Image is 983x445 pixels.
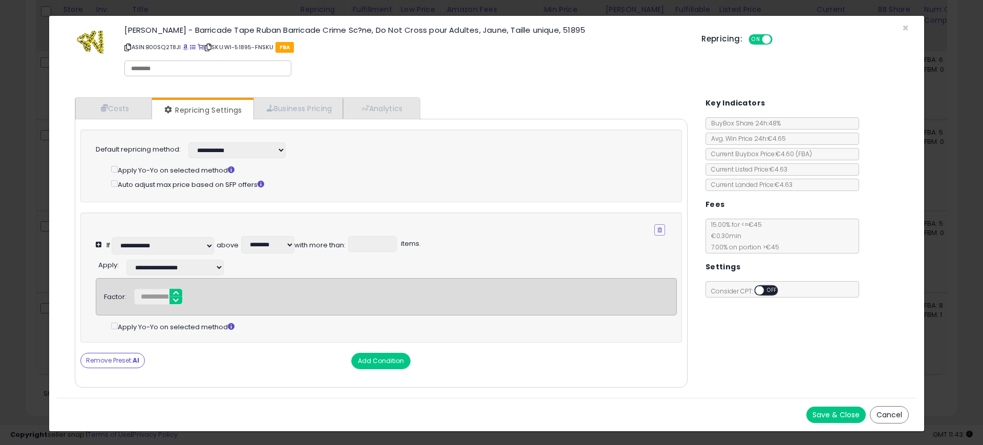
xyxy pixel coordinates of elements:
[351,353,411,369] button: Add Condition
[870,406,909,423] button: Cancel
[771,35,787,44] span: OFF
[98,260,117,270] span: Apply
[75,26,106,57] img: 51+nPvGWahL._SL60_.jpg
[124,26,686,34] h3: [PERSON_NAME] - Barricade Tape Ruban Barricade Crime Sc?ne, Do Not Cross pour Adultes, Jaune, Tai...
[706,134,786,143] span: Avg. Win Price 24h: €4.65
[706,231,741,240] span: €0.30 min
[701,35,742,43] h5: Repricing:
[190,43,196,51] a: All offer listings
[776,150,812,158] span: €4.60
[217,241,239,250] div: above
[124,39,686,55] p: ASIN: B00SQ2T8JI | SKU: WI-51895-FNSKU
[750,35,762,44] span: ON
[706,119,781,128] span: BuyBox Share 24h: 48%
[764,286,780,295] span: OFF
[796,150,812,158] span: ( FBA )
[902,20,909,35] span: ×
[183,43,188,51] a: BuyBox page
[294,241,346,250] div: with more than:
[706,243,779,251] span: 7.00 % on portion > €45
[706,287,792,295] span: Consider CPT:
[111,178,665,190] div: Auto adjust max price based on SFP offers
[275,42,294,53] span: FBA
[104,289,126,302] div: Factor:
[399,239,421,248] span: items.
[706,180,793,189] span: Current Landed Price: €4.63
[706,261,740,273] h5: Settings
[343,98,419,119] a: Analytics
[706,150,812,158] span: Current Buybox Price:
[198,43,203,51] a: Your listing only
[657,227,662,233] i: Remove Condition
[152,100,252,120] a: Repricing Settings
[80,353,145,368] button: Remove Preset:
[96,145,181,155] label: Default repricing method:
[111,321,677,332] div: Apply Yo-Yo on selected method
[133,356,139,365] strong: AI
[706,165,787,174] span: Current Listed Price: €4.63
[111,164,665,176] div: Apply Yo-Yo on selected method
[75,98,152,119] a: Costs
[806,407,866,423] button: Save & Close
[706,198,725,211] h5: Fees
[706,97,765,110] h5: Key Indicators
[98,257,119,270] div: :
[253,98,343,119] a: Business Pricing
[706,220,779,251] span: 15.00 % for <= €45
